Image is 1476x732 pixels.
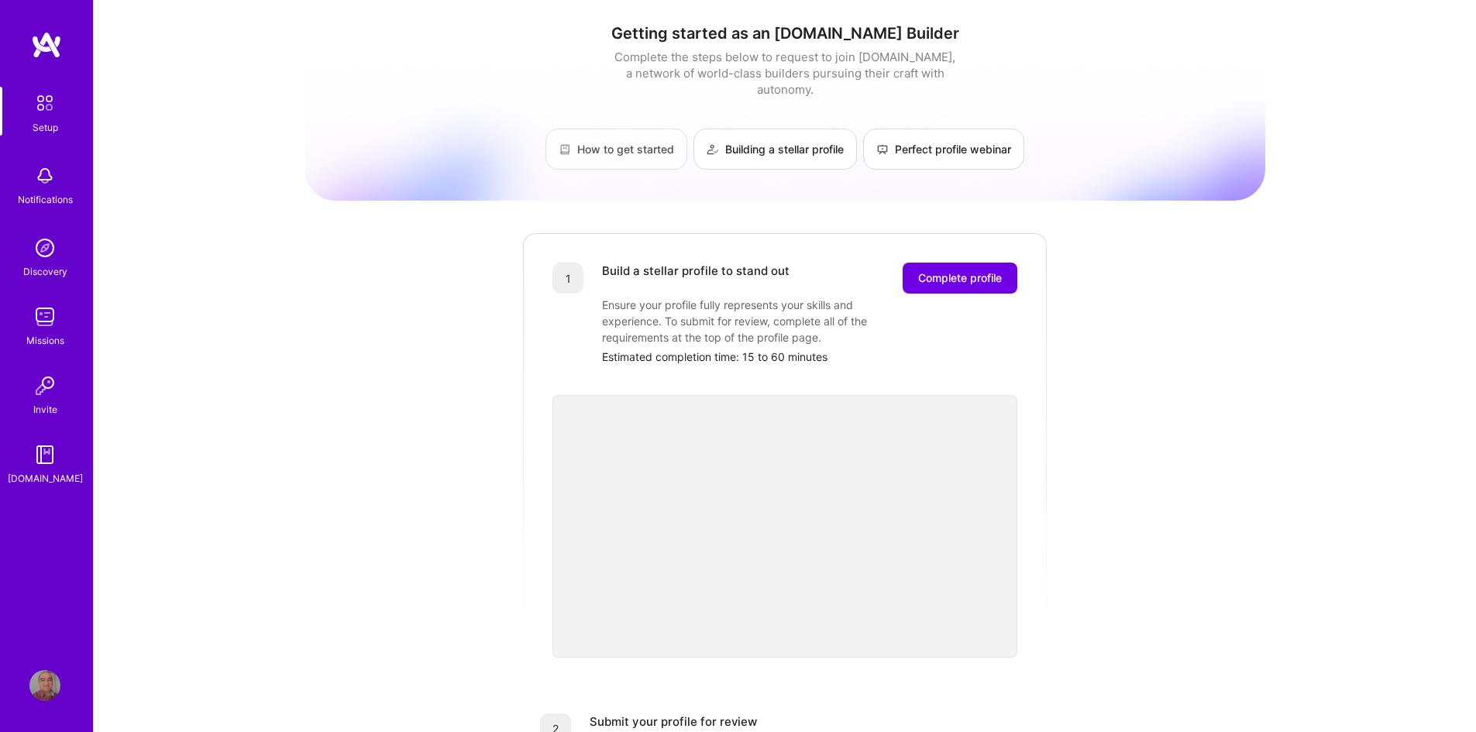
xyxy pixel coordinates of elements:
[602,297,912,345] div: Ensure your profile fully represents your skills and experience. To submit for review, complete a...
[552,395,1017,658] iframe: video
[863,129,1024,170] a: Perfect profile webinar
[23,263,67,280] div: Discovery
[29,160,60,191] img: bell
[602,349,1017,365] div: Estimated completion time: 15 to 60 minutes
[552,263,583,294] div: 1
[31,31,62,59] img: logo
[33,119,58,136] div: Setup
[545,129,687,170] a: How to get started
[559,143,571,156] img: How to get started
[602,263,790,294] div: Build a stellar profile to stand out
[611,49,959,98] div: Complete the steps below to request to join [DOMAIN_NAME], a network of world-class builders purs...
[29,670,60,701] img: User Avatar
[876,143,889,156] img: Perfect profile webinar
[707,143,719,156] img: Building a stellar profile
[29,370,60,401] img: Invite
[693,129,857,170] a: Building a stellar profile
[590,713,757,730] div: Submit your profile for review
[903,263,1017,294] button: Complete profile
[29,232,60,263] img: discovery
[26,332,64,349] div: Missions
[29,439,60,470] img: guide book
[26,670,64,701] a: User Avatar
[29,301,60,332] img: teamwork
[18,191,73,208] div: Notifications
[918,270,1002,286] span: Complete profile
[33,401,57,418] div: Invite
[29,87,61,119] img: setup
[304,24,1265,43] h1: Getting started as an [DOMAIN_NAME] Builder
[8,470,83,486] div: [DOMAIN_NAME]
